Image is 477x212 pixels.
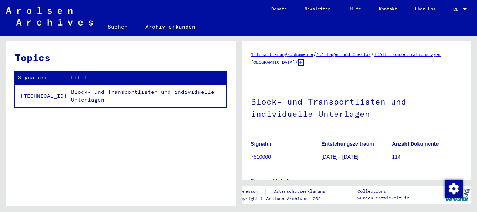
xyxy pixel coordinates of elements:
td: Block- und Transportlisten und individuelle Unterlagen [67,84,226,107]
img: Arolsen_neg.svg [6,7,93,26]
b: Anzahl Dokumente [392,141,439,147]
span: / [295,59,298,65]
h3: Topics [15,50,226,65]
img: yv_logo.png [443,185,471,204]
span: / [313,51,316,57]
p: Copyright © Arolsen Archives, 2021 [235,195,334,202]
a: 7510000 [251,154,271,160]
a: Suchen [99,18,137,36]
p: Die Arolsen Archives Online-Collections [357,181,443,195]
td: [TECHNICAL_ID] [15,84,67,107]
span: / [371,51,374,57]
h1: Block- und Transportlisten und individuelle Unterlagen [251,85,463,129]
a: Impressum [235,188,264,195]
th: Titel [67,71,226,84]
a: 1 Inhaftierungsdokumente [251,52,313,57]
p: 114 [392,153,462,161]
img: Zustimmung ändern [445,180,463,198]
p: [DATE] - [DATE] [321,153,392,161]
th: Signature [15,71,67,84]
b: Signatur [251,141,272,147]
a: Datenschutzerklärung [268,188,334,195]
p: wurden entwickelt in Partnerschaft mit [357,195,443,208]
a: Archiv erkunden [137,18,204,36]
b: Form und Inhalt [251,178,290,184]
a: 1.1 Lager und Ghettos [316,52,371,57]
span: DE [453,7,461,12]
b: Entstehungszeitraum [321,141,374,147]
div: | [235,188,334,195]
